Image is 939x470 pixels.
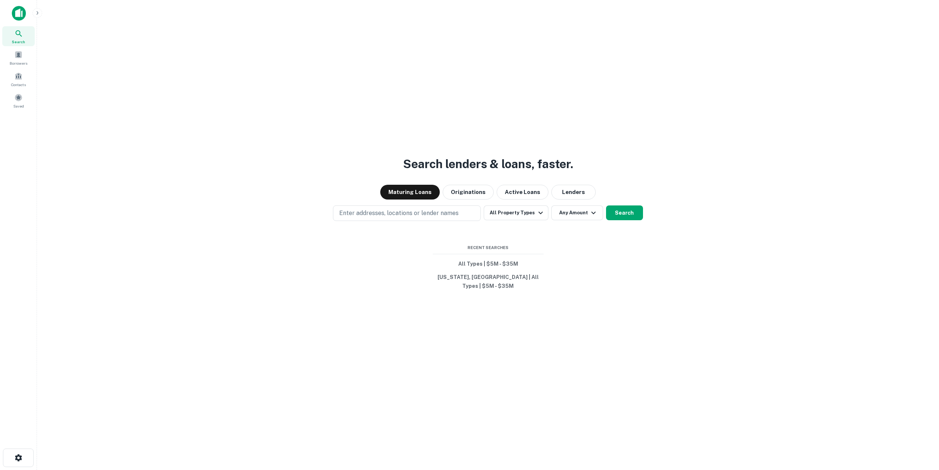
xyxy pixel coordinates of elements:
[433,245,544,251] span: Recent Searches
[551,185,596,200] button: Lenders
[403,155,573,173] h3: Search lenders & loans, faster.
[2,48,35,68] a: Borrowers
[380,185,440,200] button: Maturing Loans
[333,205,481,221] button: Enter addresses, locations or lender names
[443,185,494,200] button: Originations
[484,205,548,220] button: All Property Types
[13,103,24,109] span: Saved
[339,209,459,218] p: Enter addresses, locations or lender names
[497,185,548,200] button: Active Loans
[433,270,544,293] button: [US_STATE], [GEOGRAPHIC_DATA] | All Types | $5M - $35M
[606,205,643,220] button: Search
[12,6,26,21] img: capitalize-icon.png
[551,205,603,220] button: Any Amount
[11,82,26,88] span: Contacts
[2,91,35,110] a: Saved
[433,257,544,270] button: All Types | $5M - $35M
[12,39,25,45] span: Search
[2,26,35,46] a: Search
[902,411,939,446] iframe: Chat Widget
[10,60,27,66] span: Borrowers
[2,69,35,89] a: Contacts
